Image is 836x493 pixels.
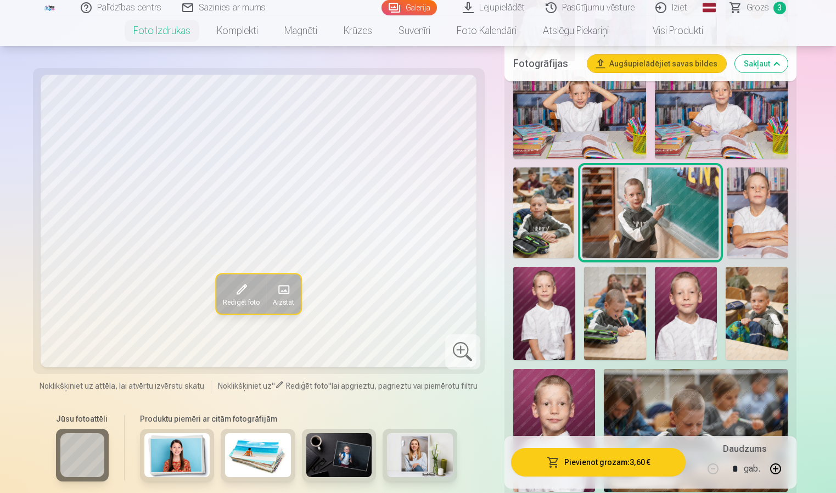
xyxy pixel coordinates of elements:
[286,382,328,390] span: Rediģēt foto
[271,15,330,46] a: Magnēti
[273,299,294,307] span: Aizstāt
[216,274,266,314] button: Rediģēt foto
[330,15,385,46] a: Krūzes
[747,1,769,14] span: Grozs
[723,442,766,456] h5: Daudzums
[744,456,760,482] div: gab.
[136,413,462,424] h6: Produktu piemēri ar citām fotogrāfijām
[385,15,444,46] a: Suvenīri
[332,382,478,390] span: lai apgrieztu, pagrieztu vai piemērotu filtru
[328,382,332,390] span: "
[120,15,204,46] a: Foto izdrukas
[513,56,579,71] h5: Fotogrāfijas
[511,448,686,477] button: Pievienot grozam:3,60 €
[735,55,788,72] button: Sakļaut
[444,15,530,46] a: Foto kalendāri
[530,15,622,46] a: Atslēgu piekariņi
[272,382,275,390] span: "
[773,2,786,14] span: 3
[44,4,56,11] img: /fa1
[587,55,726,72] button: Augšupielādējiet savas bildes
[204,15,271,46] a: Komplekti
[218,382,272,390] span: Noklikšķiniet uz
[56,413,109,424] h6: Jūsu fotoattēli
[40,380,204,391] span: Noklikšķiniet uz attēla, lai atvērtu izvērstu skatu
[266,274,301,314] button: Aizstāt
[622,15,716,46] a: Visi produkti
[223,299,260,307] span: Rediģēt foto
